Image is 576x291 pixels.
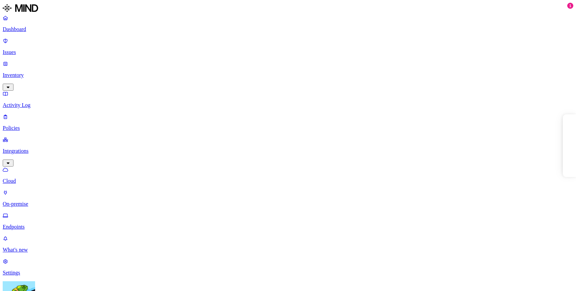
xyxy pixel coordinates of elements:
a: Issues [3,38,573,55]
p: Policies [3,125,573,131]
a: Settings [3,258,573,276]
a: What's new [3,235,573,253]
a: MIND [3,3,573,15]
div: 1 [567,3,573,9]
a: Activity Log [3,91,573,108]
a: Endpoints [3,212,573,230]
p: Settings [3,270,573,276]
a: On-premise [3,190,573,207]
a: Inventory [3,61,573,90]
p: Issues [3,49,573,55]
p: Cloud [3,178,573,184]
a: Dashboard [3,15,573,32]
img: MIND [3,3,38,13]
a: Integrations [3,137,573,166]
p: On-premise [3,201,573,207]
p: Integrations [3,148,573,154]
p: Activity Log [3,102,573,108]
p: What's new [3,247,573,253]
a: Policies [3,114,573,131]
p: Inventory [3,72,573,78]
p: Endpoints [3,224,573,230]
p: Dashboard [3,26,573,32]
a: Cloud [3,167,573,184]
